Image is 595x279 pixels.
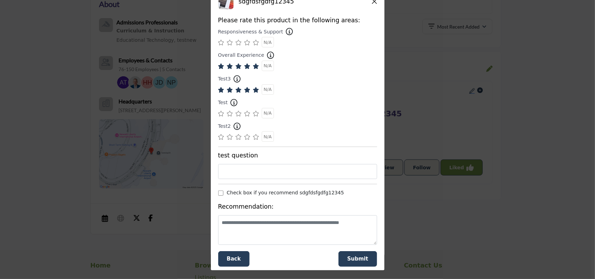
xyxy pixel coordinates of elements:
h5: Recommendation: [218,203,377,210]
h6: test [218,123,231,129]
span: N/A [264,110,272,116]
i: test [234,126,241,126]
h5: test question [218,152,377,159]
span: N/A [264,134,272,139]
h5: Please rate this product in the following areas: [218,17,377,24]
h6: Was the vendor timely, accessible, and helpful in communication and support? [218,29,283,35]
i: Was the vendor timely, accessible, and helpful in communication and support? [286,31,293,32]
span: Submit [347,256,368,262]
span: N/A [264,63,272,68]
h6: test [218,76,231,82]
span: N/A [264,87,272,92]
button: Submit [338,251,377,267]
button: Back [218,251,250,267]
h6: test [218,100,228,106]
span: Back [227,256,241,262]
label: Check box if you recommend sdgfdsfgdfg12345 [227,189,344,196]
span: N/A [264,40,272,45]
h6: How would you rate your overall experience working with this vendor? [218,52,265,58]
